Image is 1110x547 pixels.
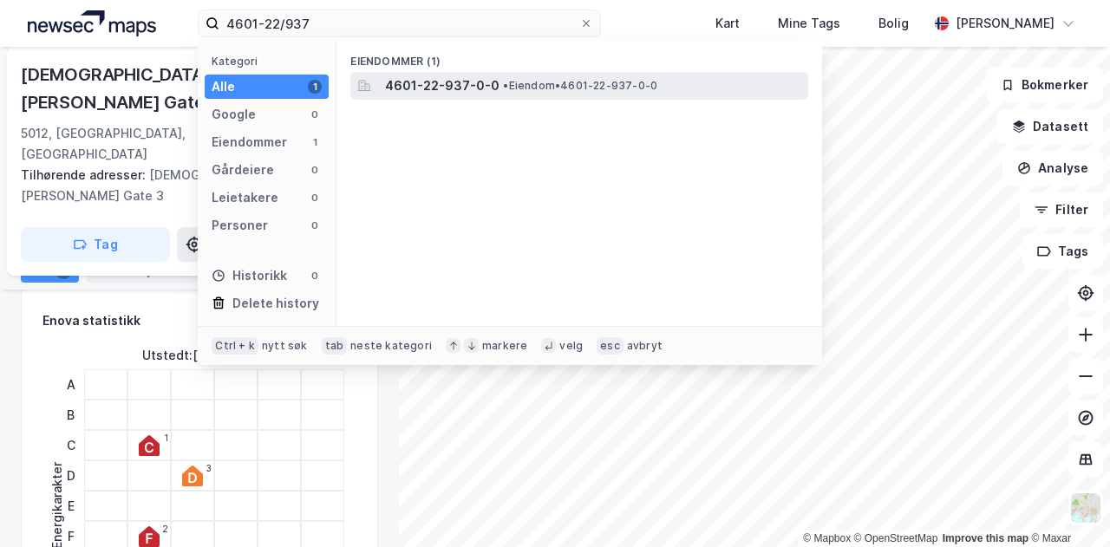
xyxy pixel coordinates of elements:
div: 1 [308,80,322,94]
div: Personer [212,215,268,236]
div: Mine Tags [778,13,840,34]
div: Kontrollprogram for chat [1023,464,1110,547]
div: Gårdeiere [212,160,274,180]
div: esc [597,337,624,355]
button: Bokmerker [986,68,1103,102]
div: Ctrl + k [212,337,258,355]
div: Eiendommer (1) [336,41,822,72]
div: [PERSON_NAME] [956,13,1054,34]
div: Historikk [212,265,287,286]
span: • [503,79,508,92]
button: Filter [1020,192,1103,227]
div: neste kategori [350,339,432,353]
div: 2 [162,524,168,534]
div: [DEMOGRAPHIC_DATA][PERSON_NAME] Gate 3 [21,165,364,206]
img: logo.a4113a55bc3d86da70a041830d287a7e.svg [28,10,156,36]
div: Utstedt : [DATE] - [DATE] [142,345,287,366]
div: 3 [206,463,212,473]
input: Søk på adresse, matrikkel, gårdeiere, leietakere eller personer [219,10,579,36]
div: 0 [308,191,322,205]
div: Alle [212,76,235,97]
div: A [60,369,82,400]
div: nytt søk [262,339,308,353]
div: 1 [308,135,322,149]
div: tab [322,337,348,355]
div: Delete history [232,293,319,314]
div: Bolig [878,13,909,34]
span: 4601-22-937-0-0 [385,75,499,96]
div: 1 [164,433,168,443]
div: Eiendommer [212,132,287,153]
div: 0 [308,107,322,121]
div: Kart [715,13,740,34]
div: velg [559,339,583,353]
div: 0 [308,163,322,177]
button: Tags [1022,234,1103,269]
div: avbryt [627,339,663,353]
a: Mapbox [803,532,851,544]
div: [DEMOGRAPHIC_DATA][PERSON_NAME] Gate 1 [21,61,350,116]
a: Improve this map [943,532,1028,544]
button: Tag [21,227,170,262]
div: B [60,400,82,430]
div: C [60,430,82,460]
button: Datasett [997,109,1103,144]
div: Google [212,104,256,125]
div: Kategori [212,55,329,68]
div: 0 [308,269,322,283]
a: OpenStreetMap [854,532,938,544]
div: E [60,491,82,521]
span: Eiendom • 4601-22-937-0-0 [503,79,657,93]
button: Analyse [1002,151,1103,186]
div: Enova statistikk [42,310,140,331]
div: D [60,460,82,491]
div: 0 [308,218,322,232]
div: markere [482,339,527,353]
div: Leietakere [212,187,278,208]
span: Tilhørende adresser: [21,167,149,182]
div: 5012, [GEOGRAPHIC_DATA], [GEOGRAPHIC_DATA] [21,123,241,165]
iframe: Chat Widget [1023,464,1110,547]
